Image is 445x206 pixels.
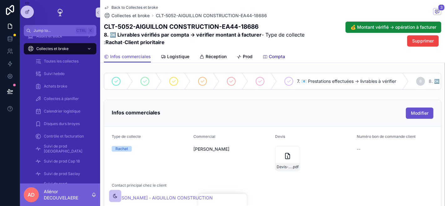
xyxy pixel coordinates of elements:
span: Contact principal chez le client [112,183,166,188]
a: Achats broke [31,81,96,92]
span: 7. 📧 Prestations effectuées -> livrables à vérifier [297,78,396,84]
h2: Infos commerciales [112,108,160,118]
strong: 8. 🆗 Livrables vérifiés par compta -> vérifier montant à facturer [104,32,262,38]
h1: CLT-5052-AIGUILLON CONSTRUCTION-EA44-18686 [104,22,325,31]
span: Suivi hebdo [44,71,64,76]
span: Back to Collectes et broke [111,5,158,10]
span: Suivi de prod Saclay [44,171,80,176]
a: [PERSON_NAME] - AIGUILLON CONSTRUCTION [112,195,213,201]
a: Back to Collectes et broke [104,5,158,10]
span: Suivi de prod [GEOGRAPHIC_DATA] [44,144,90,154]
span: Devis-18686-15812 [277,164,292,169]
a: Réception [199,51,227,63]
button: 💰 Montant vérifié -> opération à facturer [345,22,441,33]
a: Prod [237,51,253,63]
span: AD [28,191,35,198]
span: Numéro bon de commande client [357,134,416,139]
span: -- [357,146,361,152]
a: Infos commerciales [104,51,151,63]
a: Calendrier logistique [31,106,96,117]
a: Suivi hebdo [31,68,96,79]
strong: Rachat [105,39,122,45]
span: Contrôle et facturation [44,134,84,139]
span: Supprimer [412,38,434,44]
span: Jump to... [33,28,73,33]
span: Commercial [193,134,215,139]
span: Compta [269,53,285,60]
span: Achats broke [44,84,67,89]
span: - Type de collecte : - [104,31,325,46]
span: Logistique [167,53,189,60]
span: K [88,28,93,33]
span: Infos commerciales [110,53,151,60]
span: .pdf [292,164,299,169]
div: Rachat [115,146,128,152]
span: Collectes et broke [111,13,150,19]
span: Réception [206,53,227,60]
span: Suivi de prod Cap 18 [44,159,80,164]
button: Supprimer [407,35,439,47]
a: Collectes et broke [24,43,96,54]
strong: Client prioritaire [125,39,165,45]
a: Toutes les collectes [31,56,96,67]
span: Modifier [411,110,428,116]
p: Aliénor DECOUVELAERE [44,188,91,201]
a: Suivi de prod [GEOGRAPHIC_DATA] [31,181,96,192]
button: Modifier [406,108,433,119]
a: Collectes à planifier [31,93,96,104]
span: 3 [438,4,445,11]
img: App logo [55,8,65,18]
span: 💰 Montant vérifié -> opération à facturer [350,24,436,30]
span: Collectes à planifier [44,96,79,101]
span: Collectes et broke [36,46,69,51]
a: Suivi de prod Saclay [31,168,96,179]
button: Jump to...CtrlK [24,25,96,36]
a: Logistique [161,51,189,63]
span: Calendrier logistique [44,109,80,114]
span: 8 [420,79,422,84]
span: [PERSON_NAME] [193,146,229,152]
span: Toutes les collectes [44,59,79,64]
span: Suivi de prod [GEOGRAPHIC_DATA] [44,181,90,191]
a: Suivi de prod Cap 18 [31,156,96,167]
a: Suivi de prod [GEOGRAPHIC_DATA] [31,143,96,154]
a: Audits et stock [24,31,96,42]
span: Ctrl [76,28,87,34]
button: 3 [433,8,441,16]
span: Devis [275,134,285,139]
a: Compta [263,51,285,63]
a: Contrôle et facturation [31,131,96,142]
span: Disques durs broyes [44,121,80,126]
div: scrollable content [20,36,100,183]
a: Devis-18686-15812.pdf [275,146,300,171]
a: CLT-5052-AIGUILLON CONSTRUCTION-EA44-18686 [156,13,267,19]
a: Collectes et broke [104,13,150,19]
span: Type de collecte [112,134,141,139]
span: Audits et stock [36,34,62,39]
a: Disques durs broyes [31,118,96,129]
span: Prod [243,53,253,60]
